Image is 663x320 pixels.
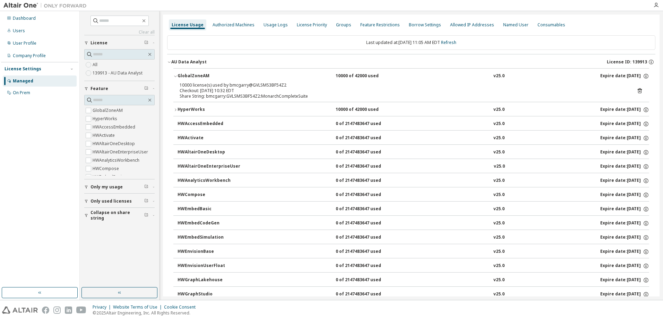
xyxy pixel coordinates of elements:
[600,192,649,198] div: Expire date: [DATE]
[336,107,398,113] div: 10000 of 42000 used
[93,156,141,165] label: HWAnalyticsWorkbench
[178,202,649,217] button: HWEmbedBasic0 of 2147483647 usedv25.0Expire date:[DATE]
[600,277,649,283] div: Expire date: [DATE]
[336,22,351,28] div: Groups
[178,116,649,132] button: HWAccessEmbedded0 of 2147483647 usedv25.0Expire date:[DATE]
[178,135,240,141] div: HWActivate
[178,173,649,188] button: HWAnalyticsWorkbench0 of 2147483647 usedv25.0Expire date:[DATE]
[178,244,649,259] button: HWEnvisionBase0 of 2147483647 usedv25.0Expire date:[DATE]
[600,220,649,226] div: Expire date: [DATE]
[607,59,647,65] span: License ID: 139913
[93,131,116,140] label: HWActivate
[336,291,398,297] div: 0 of 2147483647 used
[493,121,505,127] div: v25.0
[409,22,441,28] div: Borrow Settings
[178,291,240,297] div: HWGraphStudio
[167,54,655,70] button: AU Data AnalystLicense ID: 139913
[493,73,505,79] div: v25.0
[336,277,398,283] div: 0 of 2147483647 used
[600,206,649,212] div: Expire date: [DATE]
[336,220,398,226] div: 0 of 2147483647 used
[600,149,649,155] div: Expire date: [DATE]
[600,73,649,79] div: Expire date: [DATE]
[336,206,398,212] div: 0 of 2147483647 used
[144,198,148,204] span: Clear filter
[213,22,255,28] div: Authorized Machines
[93,115,119,123] label: HyperWorks
[178,258,649,274] button: HWEnvisionUserFloat0 of 2147483647 usedv25.0Expire date:[DATE]
[180,88,626,94] div: Checkout: [DATE] 10:32 EDT
[178,277,240,283] div: HWGraphLakehouse
[178,178,240,184] div: HWAnalyticsWorkbench
[178,263,240,269] div: HWEnvisionUserFloat
[5,66,41,72] div: License Settings
[493,178,505,184] div: v25.0
[76,306,86,314] img: youtube.svg
[13,78,33,84] div: Managed
[172,22,204,28] div: License Usage
[93,69,144,77] label: 139913 - AU Data Analyst
[600,249,649,255] div: Expire date: [DATE]
[178,121,240,127] div: HWAccessEmbedded
[450,22,494,28] div: Allowed IP Addresses
[178,145,649,160] button: HWAltairOneDesktop0 of 2147483647 usedv25.0Expire date:[DATE]
[144,184,148,190] span: Clear filter
[13,28,25,34] div: Users
[178,107,240,113] div: HyperWorks
[178,187,649,203] button: HWCompose0 of 2147483647 usedv25.0Expire date:[DATE]
[178,163,240,170] div: HWAltairOneEnterpriseUser
[178,220,240,226] div: HWEmbedCodeGen
[65,306,72,314] img: linkedin.svg
[13,41,36,46] div: User Profile
[84,194,155,209] button: Only used licenses
[93,61,99,69] label: All
[493,263,505,269] div: v25.0
[493,234,505,241] div: v25.0
[336,192,398,198] div: 0 of 2147483647 used
[441,39,456,45] a: Refresh
[336,234,398,241] div: 0 of 2147483647 used
[93,173,125,181] label: HWEmbedBasic
[2,306,38,314] img: altair_logo.svg
[336,149,398,155] div: 0 of 2147483647 used
[93,304,113,310] div: Privacy
[171,59,207,65] div: AU Data Analyst
[336,263,398,269] div: 0 of 2147483647 used
[178,131,649,146] button: HWActivate0 of 2147483647 usedv25.0Expire date:[DATE]
[493,291,505,297] div: v25.0
[336,73,398,79] div: 10000 of 42000 used
[144,40,148,46] span: Clear filter
[493,107,505,113] div: v25.0
[178,73,240,79] div: GlobalZoneAM
[91,198,132,204] span: Only used licenses
[600,163,649,170] div: Expire date: [DATE]
[93,310,200,316] p: © 2025 Altair Engineering, Inc. All Rights Reserved.
[84,208,155,223] button: Collapse on share string
[84,29,155,35] a: Clear all
[42,306,49,314] img: facebook.svg
[600,291,649,297] div: Expire date: [DATE]
[493,192,505,198] div: v25.0
[178,206,240,212] div: HWEmbedBasic
[13,16,36,21] div: Dashboard
[93,140,136,148] label: HWAltairOneDesktop
[113,304,164,310] div: Website Terms of Use
[144,86,148,91] span: Clear filter
[144,213,148,218] span: Clear filter
[93,148,149,156] label: HWAltairOneEnterpriseUser
[336,178,398,184] div: 0 of 2147483647 used
[164,304,200,310] div: Cookie Consent
[13,90,30,96] div: On Prem
[503,22,528,28] div: Named User
[600,234,649,241] div: Expire date: [DATE]
[84,35,155,51] button: License
[178,230,649,245] button: HWEmbedSimulation0 of 2147483647 usedv25.0Expire date:[DATE]
[93,123,137,131] label: HWAccessEmbedded
[336,121,398,127] div: 0 of 2147483647 used
[493,277,505,283] div: v25.0
[93,165,120,173] label: HWCompose
[178,249,240,255] div: HWEnvisionBase
[336,249,398,255] div: 0 of 2147483647 used
[173,102,649,117] button: HyperWorks10000 of 42000 usedv25.0Expire date:[DATE]
[13,53,46,59] div: Company Profile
